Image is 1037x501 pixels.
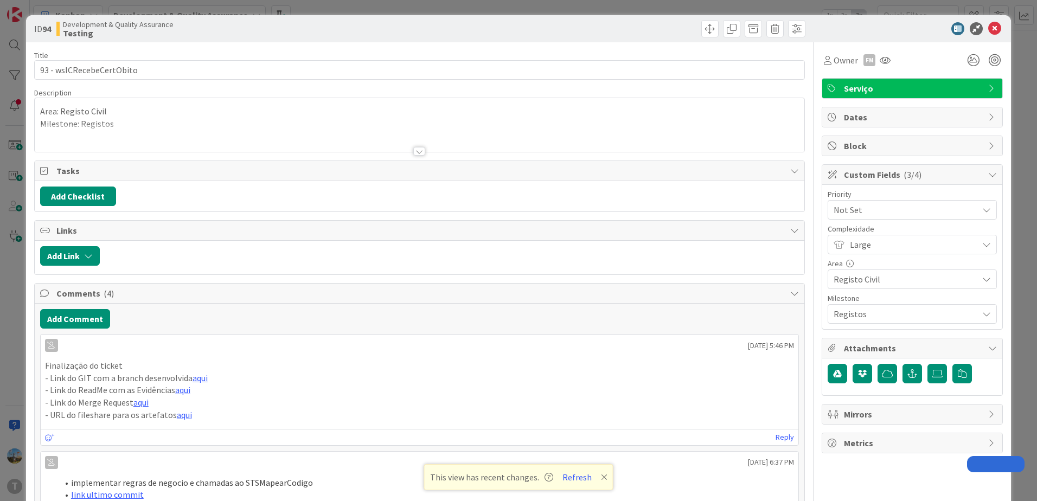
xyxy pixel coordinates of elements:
label: Title [34,50,48,60]
span: Description [34,88,72,98]
span: [DATE] 6:37 PM [748,457,794,468]
span: Dates [844,111,983,124]
span: Serviço [844,82,983,95]
span: Owner [834,54,858,67]
p: - Link do ReadMe com as Evidências [45,384,794,396]
span: Metrics [844,436,983,449]
a: aqui [193,372,208,383]
span: Mirrors [844,408,983,421]
span: ( 3/4 ) [904,169,921,180]
div: Milestone [828,294,997,302]
button: Add Comment [40,309,110,329]
span: Tasks [56,164,785,177]
span: This view has recent changes. [430,471,553,484]
p: - URL do fileshare para os artefatos [45,409,794,421]
p: Area: Registo Civil [40,105,799,118]
button: Add Checklist [40,187,116,206]
input: type card name here... [34,60,805,80]
span: Links [56,224,785,237]
span: [DATE] 5:46 PM [748,340,794,351]
span: Registo Civil [834,272,972,287]
a: aqui [177,409,192,420]
span: Custom Fields [844,168,983,181]
span: ( 4 ) [104,288,114,299]
b: 94 [42,23,51,34]
span: Registos [834,306,972,322]
b: Testing [63,29,174,37]
div: Priority [828,190,997,198]
p: Finalização do ticket [45,359,794,372]
div: Complexidade [828,225,997,233]
button: Add Link [40,246,100,266]
a: Reply [776,431,794,444]
a: link ultimo commit [71,489,144,500]
span: Large [850,237,972,252]
span: Development & Quality Assurance [63,20,174,29]
li: implementar regras de negocio e chamadas ao STSMapearCodigo [58,477,794,489]
p: - Link do GIT com a branch desenvolvida [45,372,794,384]
div: Area [828,260,997,267]
span: Attachments [844,342,983,355]
span: Not Set [834,202,972,217]
p: Milestone: Registos [40,118,799,130]
div: FM [863,54,875,66]
span: ID [34,22,51,35]
p: - Link do Merge Request [45,396,794,409]
a: aqui [133,397,149,408]
span: Comments [56,287,785,300]
a: aqui [175,384,190,395]
span: Block [844,139,983,152]
button: Refresh [559,470,596,484]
